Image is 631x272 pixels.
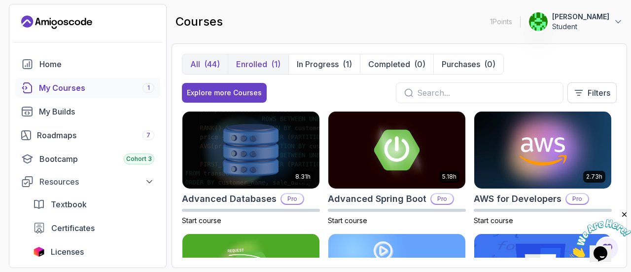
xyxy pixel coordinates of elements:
p: 8.31h [295,173,311,181]
a: home [15,54,160,74]
span: 7 [146,131,150,139]
span: Start course [328,216,367,225]
img: Advanced Databases card [182,112,319,189]
span: Start course [474,216,513,225]
div: (1) [271,58,280,70]
button: Resources [15,173,160,191]
a: builds [15,102,160,121]
button: All(44) [182,54,228,74]
button: Completed(0) [360,54,433,74]
p: 2.73h [586,173,602,181]
iframe: chat widget [570,210,631,257]
img: user profile image [529,12,548,31]
a: licenses [27,242,160,262]
p: Purchases [442,58,480,70]
div: (1) [343,58,352,70]
h2: Advanced Spring Boot [328,192,426,206]
div: Bootcamp [39,153,154,165]
div: My Courses [39,82,154,94]
p: Pro [281,194,303,204]
input: Search... [417,87,555,99]
span: Start course [182,216,221,225]
span: 1 [147,84,150,92]
div: (44) [204,58,220,70]
div: (0) [414,58,425,70]
p: Pro [431,194,453,204]
a: textbook [27,194,160,214]
div: Resources [39,176,154,188]
p: Completed [368,58,410,70]
p: Student [552,22,609,32]
span: Cohort 3 [126,155,152,163]
a: bootcamp [15,149,160,169]
a: Landing page [21,14,92,30]
div: (0) [484,58,495,70]
span: Textbook [51,198,87,210]
a: certificates [27,218,160,238]
button: Explore more Courses [182,83,267,103]
img: Advanced Spring Boot card [328,112,465,189]
div: Roadmaps [37,129,154,141]
button: Purchases(0) [433,54,503,74]
button: In Progress(1) [288,54,360,74]
p: 1 Points [490,17,512,27]
div: My Builds [39,106,154,117]
div: Explore more Courses [187,88,262,98]
div: Home [39,58,154,70]
img: AWS for Developers card [474,112,611,189]
p: Pro [566,194,588,204]
p: 5.18h [442,173,456,181]
button: user profile image[PERSON_NAME]Student [528,12,623,32]
h2: Advanced Databases [182,192,277,206]
span: Certificates [51,222,95,234]
img: jetbrains icon [33,247,45,257]
a: roadmaps [15,125,160,145]
h2: AWS for Developers [474,192,561,206]
p: In Progress [297,58,339,70]
p: All [190,58,200,70]
h2: courses [175,14,223,30]
p: Enrolled [236,58,267,70]
a: courses [15,78,160,98]
span: Licenses [51,246,84,258]
button: Enrolled(1) [228,54,288,74]
p: [PERSON_NAME] [552,12,609,22]
button: Filters [567,82,617,103]
p: Filters [588,87,610,99]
